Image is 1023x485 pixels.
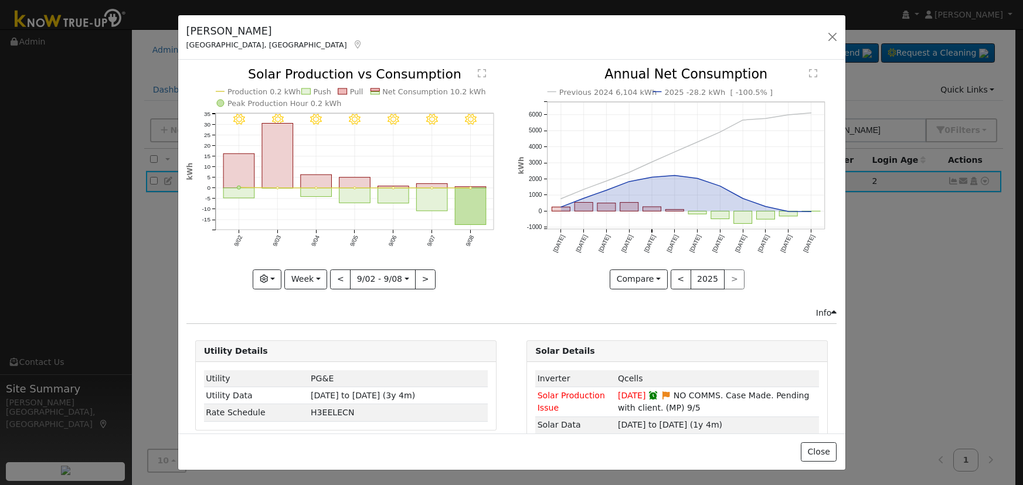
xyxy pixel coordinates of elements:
[539,208,542,214] text: 0
[227,99,342,108] text: Peak Production Hour 0.2 kWh
[786,210,791,214] circle: onclick=""
[575,234,589,254] text: [DATE]
[809,69,817,78] text: 
[339,188,370,203] rect: onclick=""
[382,87,486,96] text: Net Consumption 10.2 kWh
[575,203,593,211] rect: onclick=""
[416,184,447,188] rect: onclick=""
[604,188,609,193] circle: onclick=""
[202,217,210,223] text: -15
[650,160,654,165] circle: onclick=""
[757,234,771,254] text: [DATE]
[203,121,210,128] text: 30
[620,203,638,211] rect: onclick=""
[248,67,461,81] text: Solar Production vs Consumption
[353,40,363,49] a: Map
[431,187,433,189] circle: onclick=""
[809,210,814,214] circle: onclick=""
[469,187,471,189] circle: onclick=""
[604,179,609,183] circle: onclick=""
[301,175,332,189] rect: onclick=""
[786,112,791,117] circle: onclick=""
[650,175,654,180] circle: onclick=""
[618,391,810,412] span: NO COMMS. Case Made. Pending with client. (MP) 9/5
[284,269,327,289] button: Week
[529,192,542,199] text: 1000
[349,114,361,126] i: 9/05 - Clear
[538,391,605,412] span: Solar Production Issue
[527,224,542,231] text: -1000
[582,196,586,201] circle: onclick=""
[204,370,309,387] td: Utility
[618,420,722,429] span: [DATE] to [DATE] (1y 4m)
[734,234,748,254] text: [DATE]
[711,211,729,219] rect: onclick=""
[416,188,447,211] rect: onclick=""
[330,269,351,289] button: <
[378,188,409,203] rect: onclick=""
[186,40,347,49] span: [GEOGRAPHIC_DATA], [GEOGRAPHIC_DATA]
[535,346,594,356] strong: Solar Details
[237,186,240,190] circle: onclick=""
[688,234,702,254] text: [DATE]
[426,114,438,126] i: 9/07 - Clear
[604,67,767,82] text: Annual Net Consumption
[672,150,677,155] circle: onclick=""
[535,416,616,433] td: Solar Data
[203,163,210,170] text: 10
[465,114,477,126] i: 9/08 - Clear
[204,346,268,356] strong: Utility Details
[529,160,542,166] text: 3000
[203,111,210,117] text: 35
[204,387,309,404] td: Utility Data
[757,211,775,220] rect: onclick=""
[455,188,486,225] rect: onclick=""
[271,234,282,248] text: 9/03
[392,187,395,189] circle: onclick=""
[415,269,436,289] button: >
[354,187,356,189] circle: onclick=""
[207,174,210,180] text: 5
[529,111,542,118] text: 6000
[695,176,700,181] circle: onclick=""
[311,408,354,417] span: C
[204,404,309,421] td: Rate Schedule
[582,187,586,192] circle: onclick=""
[464,234,475,248] text: 9/08
[223,154,254,189] rect: onclick=""
[378,186,409,188] rect: onclick=""
[666,234,680,254] text: [DATE]
[529,144,542,150] text: 4000
[695,140,700,145] circle: onclick=""
[203,142,210,149] text: 20
[643,234,657,254] text: [DATE]
[802,234,816,254] text: [DATE]
[559,205,563,210] circle: onclick=""
[203,153,210,159] text: 15
[310,234,321,248] text: 9/04
[618,374,643,383] span: ID: 294, authorized: 06/11/24
[763,204,768,209] circle: onclick=""
[648,391,659,400] a: Snoozed until 09/12/2025
[203,132,210,138] text: 25
[186,23,363,39] h5: [PERSON_NAME]
[610,269,668,289] button: Compare
[313,87,331,96] text: Push
[688,211,706,214] rect: onclick=""
[349,87,363,96] text: Pull
[552,207,570,211] rect: onclick=""
[529,176,542,182] text: 2000
[276,187,278,189] circle: onclick=""
[740,118,745,122] circle: onclick=""
[618,391,646,400] span: [DATE]
[311,391,415,400] span: [DATE] to [DATE] (3y 4m)
[388,114,399,126] i: 9/06 - Clear
[310,114,322,126] i: 9/04 - Clear
[780,234,794,254] text: [DATE]
[627,179,631,184] circle: onclick=""
[597,234,611,254] text: [DATE]
[559,197,563,201] circle: onclick=""
[763,117,768,121] circle: onclick=""
[643,207,661,211] rect: onclick=""
[672,173,677,178] circle: onclick=""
